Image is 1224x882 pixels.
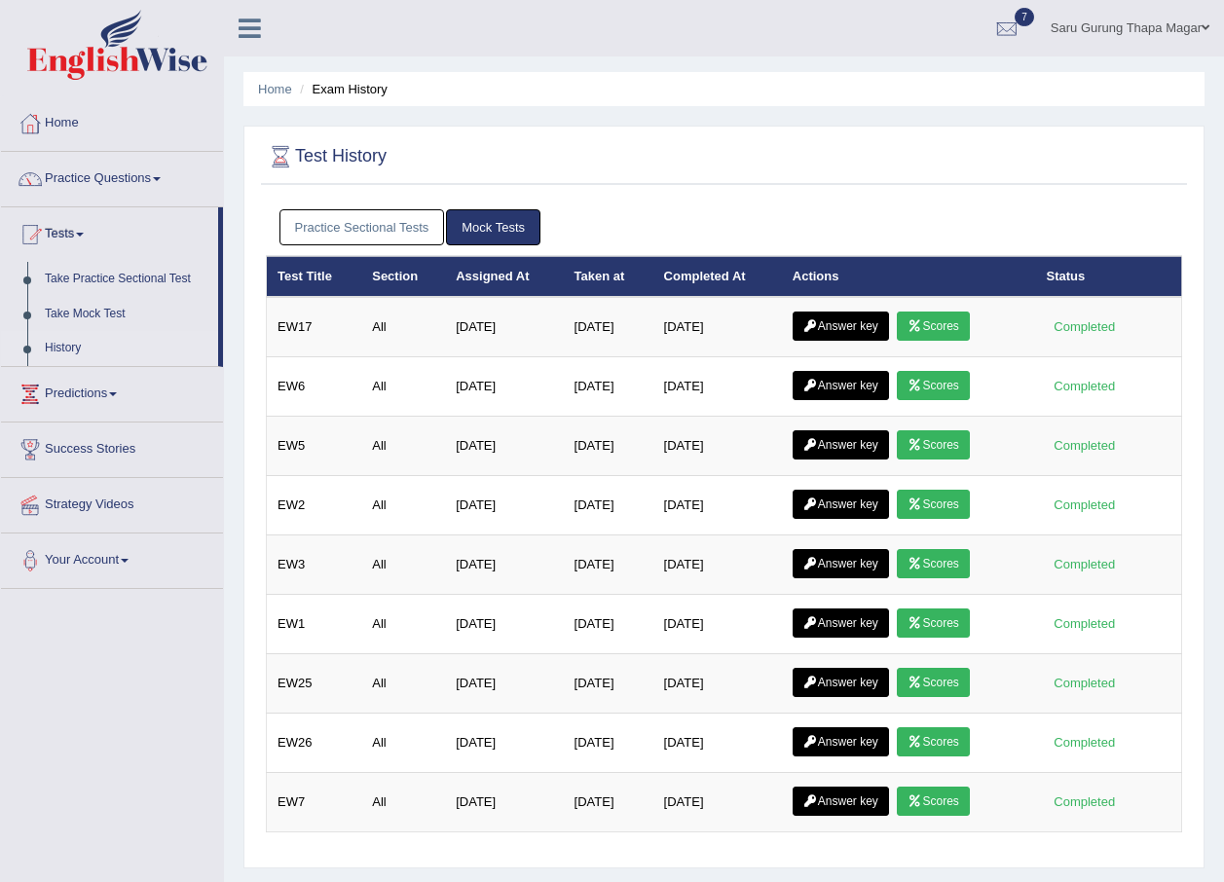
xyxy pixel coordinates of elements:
td: [DATE] [653,476,782,535]
td: [DATE] [564,535,653,595]
td: [DATE] [564,654,653,714]
a: Strategy Videos [1,478,223,527]
a: Take Mock Test [36,297,218,332]
div: Completed [1047,554,1123,574]
div: Completed [1047,732,1123,753]
td: All [361,417,445,476]
th: Section [361,256,445,297]
td: [DATE] [445,654,563,714]
a: Answer key [793,490,889,519]
a: Take Practice Sectional Test [36,262,218,297]
td: [DATE] [445,297,563,357]
td: [DATE] [653,595,782,654]
td: EW1 [267,595,362,654]
td: [DATE] [564,417,653,476]
a: Mock Tests [446,209,540,245]
a: Predictions [1,367,223,416]
th: Completed At [653,256,782,297]
a: Home [258,82,292,96]
a: History [36,331,218,366]
h2: Test History [266,142,387,171]
td: EW2 [267,476,362,535]
td: EW17 [267,297,362,357]
a: Answer key [793,430,889,459]
td: [DATE] [653,297,782,357]
a: Scores [897,668,969,697]
div: Completed [1047,613,1123,634]
a: Scores [897,430,969,459]
a: Answer key [793,549,889,578]
a: Your Account [1,533,223,582]
a: Scores [897,727,969,756]
a: Practice Questions [1,152,223,201]
td: All [361,714,445,773]
th: Test Title [267,256,362,297]
a: Scores [897,608,969,638]
a: Practice Sectional Tests [279,209,445,245]
a: Home [1,96,223,145]
td: EW25 [267,654,362,714]
td: All [361,535,445,595]
td: [DATE] [445,535,563,595]
th: Actions [782,256,1036,297]
td: EW5 [267,417,362,476]
td: [DATE] [564,297,653,357]
td: [DATE] [445,417,563,476]
td: All [361,773,445,832]
td: [DATE] [653,714,782,773]
td: EW7 [267,773,362,832]
td: [DATE] [653,357,782,417]
div: Completed [1047,673,1123,693]
td: All [361,297,445,357]
div: Completed [1047,435,1123,456]
td: [DATE] [445,714,563,773]
div: Completed [1047,791,1123,812]
div: Completed [1047,316,1123,337]
td: [DATE] [445,595,563,654]
a: Answer key [793,727,889,756]
td: [DATE] [564,714,653,773]
a: Answer key [793,312,889,341]
a: Scores [897,371,969,400]
a: Scores [897,312,969,341]
a: Answer key [793,371,889,400]
td: EW3 [267,535,362,595]
td: [DATE] [445,773,563,832]
td: All [361,654,445,714]
td: [DATE] [445,476,563,535]
a: Tests [1,207,218,256]
a: Answer key [793,608,889,638]
th: Status [1036,256,1182,297]
td: [DATE] [653,773,782,832]
td: [DATE] [445,357,563,417]
span: 7 [1015,8,1034,26]
th: Taken at [564,256,653,297]
div: Completed [1047,495,1123,515]
td: [DATE] [564,773,653,832]
td: EW26 [267,714,362,773]
td: All [361,595,445,654]
a: Answer key [793,668,889,697]
li: Exam History [295,80,388,98]
div: Completed [1047,376,1123,396]
td: [DATE] [564,595,653,654]
td: [DATE] [564,476,653,535]
a: Scores [897,787,969,816]
th: Assigned At [445,256,563,297]
a: Answer key [793,787,889,816]
td: [DATE] [653,535,782,595]
a: Scores [897,549,969,578]
td: All [361,476,445,535]
td: [DATE] [653,417,782,476]
td: EW6 [267,357,362,417]
td: [DATE] [653,654,782,714]
a: Scores [897,490,969,519]
td: [DATE] [564,357,653,417]
a: Success Stories [1,423,223,471]
td: All [361,357,445,417]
